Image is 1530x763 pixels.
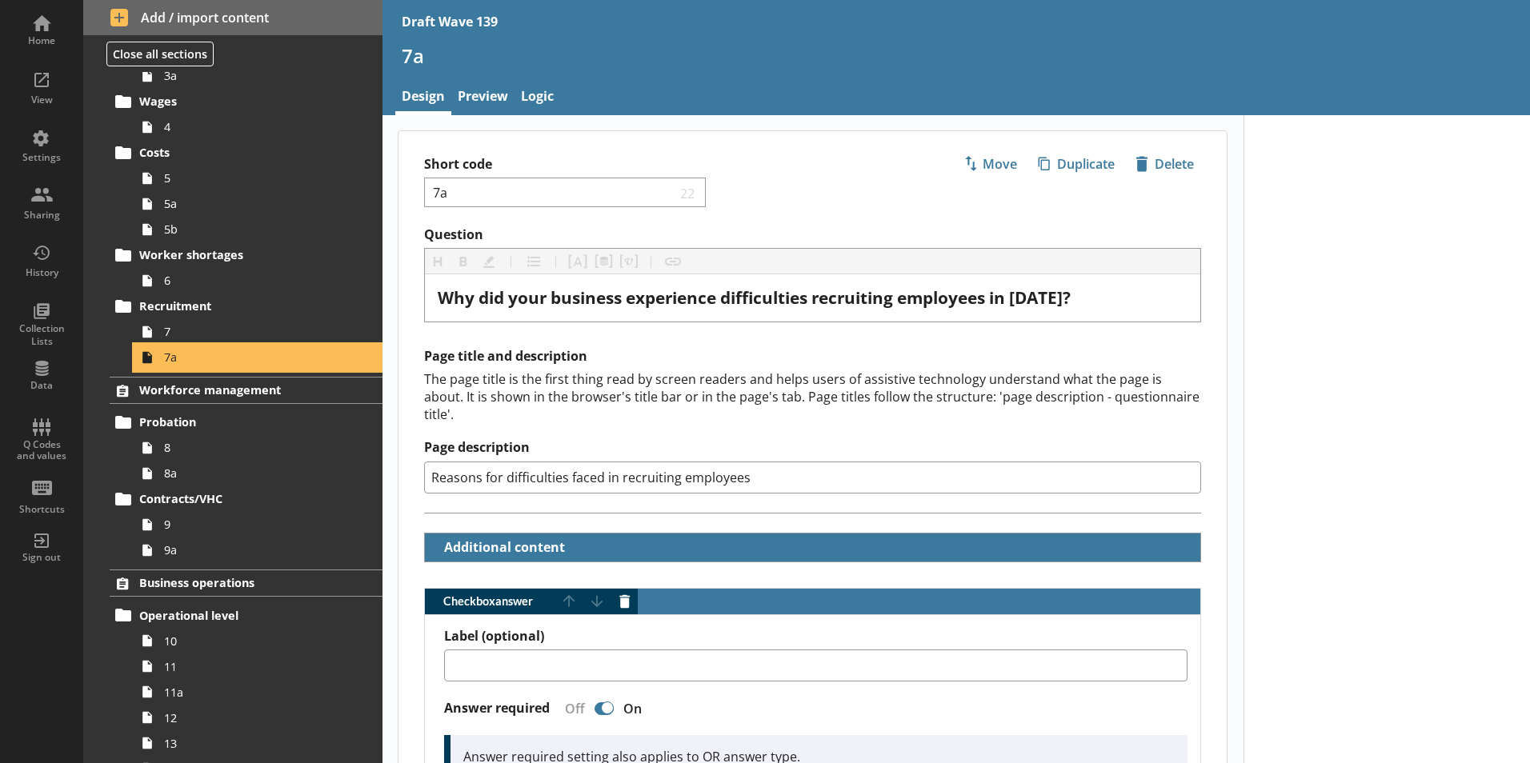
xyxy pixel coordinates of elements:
a: Costs [110,140,382,166]
a: 8 [134,435,382,461]
div: Settings [14,151,70,164]
span: 5b [164,222,342,237]
div: View [14,94,70,106]
a: 12 [134,705,382,730]
span: 4 [164,119,342,134]
a: 9 [134,512,382,537]
span: Probation [139,414,335,429]
div: Q Codes and values [14,439,70,462]
span: Delete [1129,151,1200,177]
div: Home [14,34,70,47]
a: 13 [134,730,382,756]
div: Shortcuts [14,503,70,516]
a: Design [395,81,451,115]
span: 8a [164,465,342,481]
li: Probation88a [117,409,382,486]
div: Question [438,287,1188,309]
a: 11 [134,653,382,679]
a: 5a [134,191,382,217]
a: Business operations [110,569,382,597]
span: 11a [164,685,342,700]
li: Costs55a5b [117,140,382,242]
a: Preview [451,81,515,115]
li: Worker shortages6 [117,242,382,294]
label: Question [424,226,1201,243]
span: Costs [139,145,335,160]
div: On [617,700,655,717]
a: Worker shortages [110,242,382,268]
label: Label (optional) [444,628,1188,645]
a: Workforce management [110,377,382,404]
a: 4 [134,114,382,140]
div: Sign out [14,551,70,564]
a: Logic [515,81,560,115]
label: Page description [424,439,1201,456]
button: Close all sections [106,42,214,66]
a: 11a [134,679,382,705]
button: Delete answer [612,589,638,614]
a: 3a [134,63,382,89]
span: 11 [164,659,342,674]
div: The page title is the first thing read by screen readers and helps users of assistive technology ... [424,370,1201,423]
span: Business operations [139,575,335,590]
span: Duplicate [1031,151,1121,177]
span: 9a [164,542,342,557]
a: 8a [134,461,382,486]
a: Contracts/VHC [110,486,382,512]
button: Delete [1128,150,1201,178]
button: Move [956,150,1024,178]
button: Duplicate [1031,150,1122,178]
span: 12 [164,710,342,725]
span: 7 [164,324,342,339]
span: Operational level [139,608,335,623]
span: Checkbox answer [425,596,556,607]
a: 6 [134,268,382,294]
button: Additional content [431,533,568,561]
span: 22 [677,185,699,200]
div: Sharing [14,209,70,222]
a: Operational level [110,602,382,628]
span: 6 [164,273,342,288]
a: 5b [134,217,382,242]
div: History [14,266,70,279]
span: 9 [164,517,342,532]
span: Why did your business experience difficulties recruiting employees in [DATE]? [438,286,1071,309]
label: Short code [424,156,813,173]
div: Off [552,700,591,717]
li: Workforce managementProbation88aContracts/VHC99a [83,377,382,563]
label: Answer required [444,700,550,717]
span: Wages [139,94,335,109]
a: Probation [110,409,382,435]
a: 9a [134,537,382,563]
h2: Page title and description [424,348,1201,365]
a: 7 [134,319,382,345]
span: 13 [164,736,342,751]
span: Recruitment [139,298,335,314]
h1: 7a [402,43,1511,68]
span: Contracts/VHC [139,491,335,506]
li: Wages4 [117,89,382,140]
a: 7a [134,345,382,370]
span: Worker shortages [139,247,335,262]
div: Draft Wave 139 [402,13,498,30]
li: Contracts/VHC99a [117,486,382,563]
a: 10 [134,628,382,653]
span: Add / import content [110,9,356,26]
span: 8 [164,440,342,455]
a: Recruitment [110,294,382,319]
span: 7a [164,350,342,365]
span: 10 [164,633,342,649]
span: Move [957,151,1023,177]
div: Data [14,379,70,392]
li: Recruitment77a [117,294,382,370]
a: 5 [134,166,382,191]
div: Collection Lists [14,322,70,347]
span: 5 [164,170,342,186]
span: 5a [164,196,342,211]
a: Wages [110,89,382,114]
span: 3a [164,68,342,83]
span: Workforce management [139,382,335,397]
